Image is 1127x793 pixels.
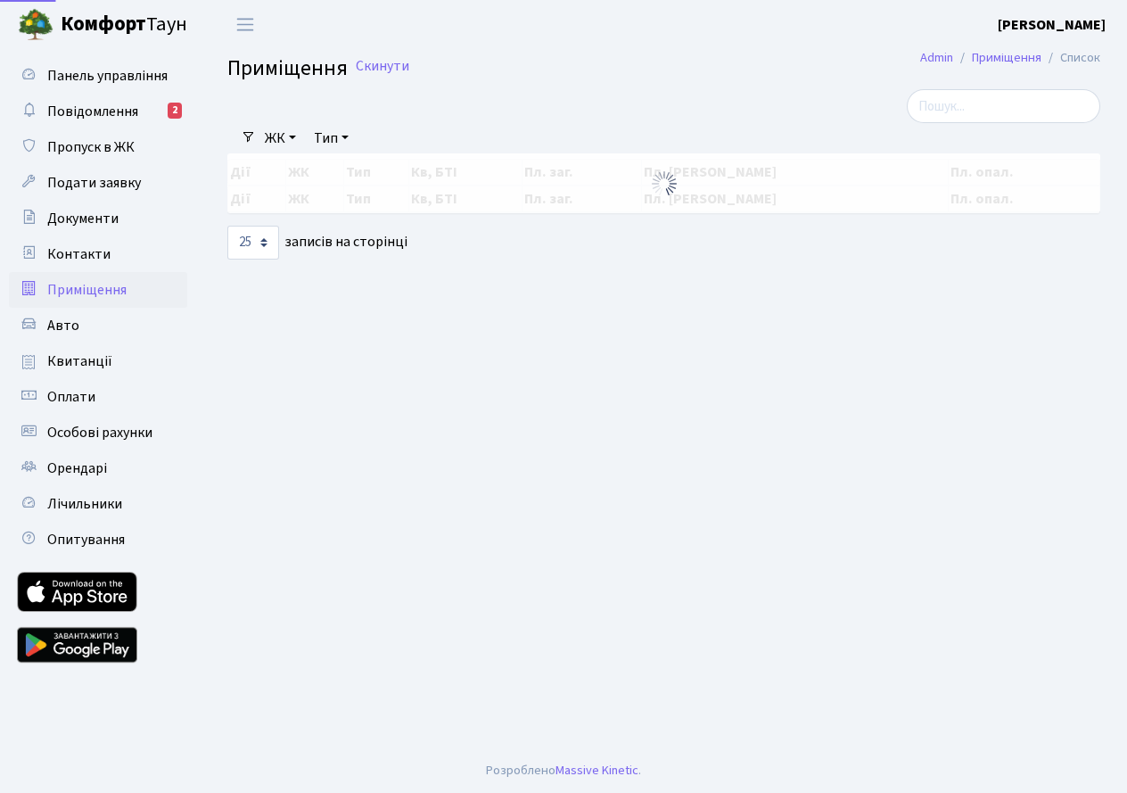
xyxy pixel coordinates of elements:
[47,244,111,264] span: Контакти
[227,226,407,260] label: записів на сторінці
[9,94,187,129] a: Повідомлення2
[907,89,1100,123] input: Пошук...
[47,423,152,442] span: Особові рахунки
[9,236,187,272] a: Контакти
[47,530,125,549] span: Опитування
[972,48,1041,67] a: Приміщення
[998,14,1106,36] a: [PERSON_NAME]
[227,226,279,260] select: записів на сторінці
[227,53,348,84] span: Приміщення
[9,379,187,415] a: Оплати
[1041,48,1100,68] li: Список
[893,39,1127,77] nav: breadcrumb
[47,316,79,335] span: Авто
[47,280,127,300] span: Приміщення
[47,137,135,157] span: Пропуск в ЖК
[47,351,112,371] span: Квитанції
[47,209,119,228] span: Документи
[998,15,1106,35] b: [PERSON_NAME]
[920,48,953,67] a: Admin
[486,761,641,781] div: Розроблено .
[47,173,141,193] span: Подати заявку
[9,58,187,94] a: Панель управління
[18,7,53,43] img: logo.png
[61,10,146,38] b: Комфорт
[9,201,187,236] a: Документи
[223,10,267,39] button: Переключити навігацію
[307,123,356,153] a: Тип
[9,165,187,201] a: Подати заявку
[9,129,187,165] a: Пропуск в ЖК
[61,10,187,40] span: Таун
[9,415,187,450] a: Особові рахунки
[9,343,187,379] a: Квитанції
[9,308,187,343] a: Авто
[47,458,107,478] span: Орендарі
[47,102,138,121] span: Повідомлення
[9,486,187,522] a: Лічильники
[555,761,638,780] a: Massive Kinetic
[258,123,303,153] a: ЖК
[47,66,168,86] span: Панель управління
[47,387,95,407] span: Оплати
[9,450,187,486] a: Орендарі
[168,103,182,119] div: 2
[47,494,122,514] span: Лічильники
[9,522,187,558] a: Опитування
[650,169,679,198] img: Обробка...
[356,58,409,75] a: Скинути
[9,272,187,308] a: Приміщення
